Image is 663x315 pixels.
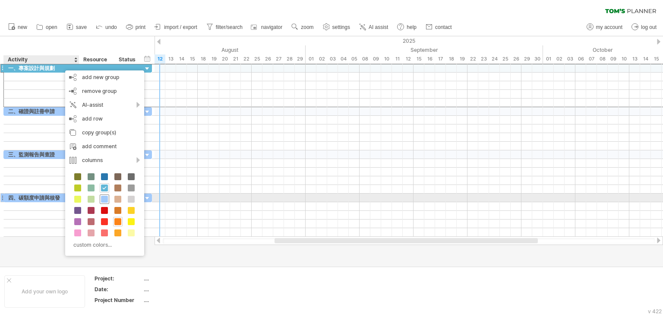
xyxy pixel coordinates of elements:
[34,22,60,33] a: open
[640,54,651,64] div: Tuesday, 14 October 2025
[65,140,144,153] div: add comment
[306,45,543,54] div: September 2025
[216,24,243,30] span: filter/search
[164,24,197,30] span: import / export
[407,24,417,30] span: help
[543,54,554,64] div: Wednesday, 1 October 2025
[46,24,57,30] span: open
[69,239,137,251] div: custom colors...
[629,22,659,33] a: log out
[338,54,349,64] div: Thursday, 4 September 2025
[8,107,75,115] div: 二、確證與註冊申請
[381,54,392,64] div: Wednesday, 10 September 2025
[65,70,144,84] div: add new group
[360,54,370,64] div: Monday, 8 September 2025
[4,275,85,308] div: Add your own logo
[369,24,388,30] span: AI assist
[219,54,230,64] div: Wednesday, 20 August 2025
[136,24,145,30] span: print
[155,54,165,64] div: Tuesday, 12 August 2025
[332,24,350,30] span: settings
[241,54,252,64] div: Friday, 22 August 2025
[83,55,110,64] div: Resource
[586,54,597,64] div: Tuesday, 7 October 2025
[64,22,89,33] a: save
[575,54,586,64] div: Monday, 6 October 2025
[648,308,662,315] div: v 422
[478,54,489,64] div: Tuesday, 23 September 2025
[18,24,27,30] span: new
[424,54,435,64] div: Tuesday, 16 September 2025
[489,54,500,64] div: Wednesday, 24 September 2025
[65,112,144,126] div: add row
[65,126,144,140] div: copy group(s)
[144,275,216,282] div: ....
[327,54,338,64] div: Wednesday, 3 September 2025
[565,54,575,64] div: Friday, 3 October 2025
[554,54,565,64] div: Thursday, 2 October 2025
[94,22,120,33] a: undo
[76,24,87,30] span: save
[596,24,622,30] span: my account
[467,54,478,64] div: Monday, 22 September 2025
[584,22,625,33] a: my account
[6,22,30,33] a: new
[105,24,117,30] span: undo
[262,54,273,64] div: Tuesday, 26 August 2025
[511,54,521,64] div: Friday, 26 September 2025
[65,98,144,112] div: AI-assist
[95,275,142,282] div: Project:
[8,150,75,159] div: 三、監測報告與查證
[187,54,198,64] div: Friday, 15 August 2025
[289,22,316,33] a: zoom
[651,54,662,64] div: Wednesday, 15 October 2025
[230,54,241,64] div: Thursday, 21 August 2025
[95,286,142,293] div: Date:
[152,22,200,33] a: import / export
[597,54,608,64] div: Wednesday, 8 October 2025
[301,24,313,30] span: zoom
[252,54,262,64] div: Monday, 25 August 2025
[284,54,295,64] div: Thursday, 28 August 2025
[8,194,75,202] div: 四、碳額度申請與核發
[165,54,176,64] div: Wednesday, 13 August 2025
[261,24,282,30] span: navigator
[641,24,657,30] span: log out
[395,22,419,33] a: help
[295,54,306,64] div: Friday, 29 August 2025
[306,54,316,64] div: Monday, 1 September 2025
[423,22,455,33] a: contact
[144,296,216,304] div: ....
[357,22,391,33] a: AI assist
[273,54,284,64] div: Wednesday, 27 August 2025
[532,54,543,64] div: Tuesday, 30 September 2025
[95,296,142,304] div: Project Number
[8,64,75,72] div: 一、專案設計與規劃
[321,22,353,33] a: settings
[435,54,446,64] div: Wednesday, 17 September 2025
[457,54,467,64] div: Friday, 19 September 2025
[176,54,187,64] div: Thursday, 14 August 2025
[349,54,360,64] div: Friday, 5 September 2025
[392,54,403,64] div: Thursday, 11 September 2025
[8,55,74,64] div: Activity
[521,54,532,64] div: Monday, 29 September 2025
[500,54,511,64] div: Thursday, 25 September 2025
[435,24,452,30] span: contact
[619,54,629,64] div: Friday, 10 October 2025
[204,22,245,33] a: filter/search
[119,55,138,64] div: Status
[629,54,640,64] div: Monday, 13 October 2025
[370,54,381,64] div: Tuesday, 9 September 2025
[198,54,208,64] div: Monday, 18 August 2025
[608,54,619,64] div: Thursday, 9 October 2025
[316,54,327,64] div: Tuesday, 2 September 2025
[124,22,148,33] a: print
[446,54,457,64] div: Thursday, 18 September 2025
[79,45,306,54] div: August 2025
[65,153,144,167] div: columns
[208,54,219,64] div: Tuesday, 19 August 2025
[249,22,285,33] a: navigator
[403,54,414,64] div: Friday, 12 September 2025
[144,286,216,293] div: ....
